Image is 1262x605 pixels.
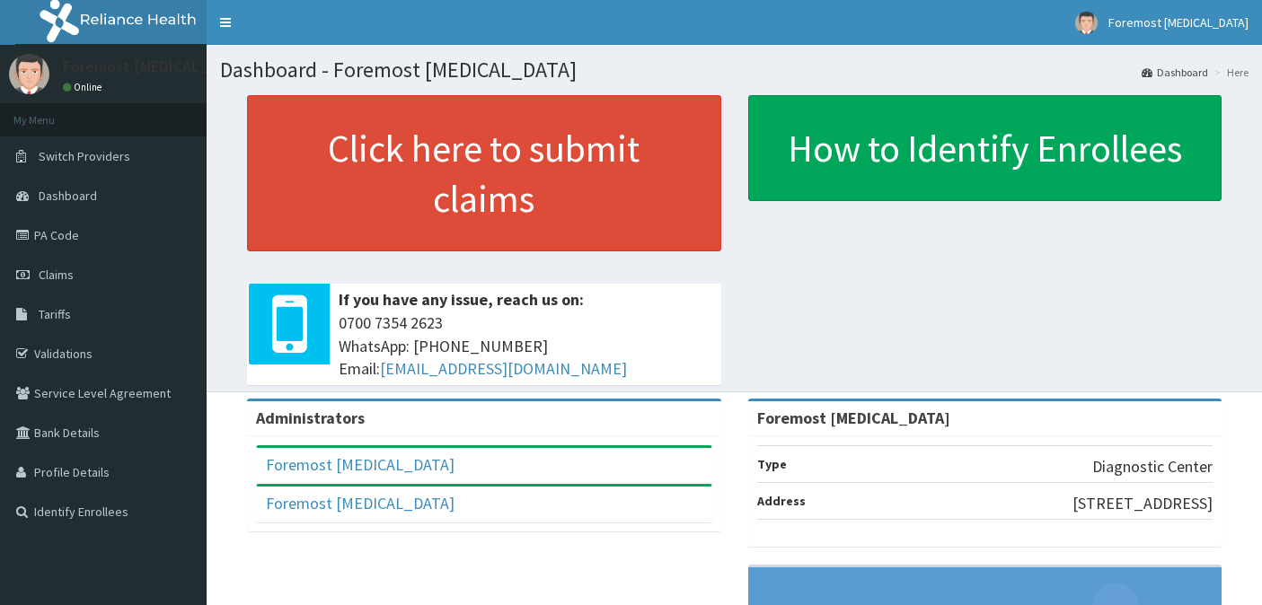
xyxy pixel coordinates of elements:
b: Administrators [256,408,365,428]
a: Foremost [MEDICAL_DATA] [266,493,454,513]
span: Foremost [MEDICAL_DATA] [1108,14,1249,31]
a: Click here to submit claims [247,95,721,251]
li: Here [1210,65,1249,80]
p: [STREET_ADDRESS] [1072,492,1213,515]
a: Online [63,81,106,93]
strong: Foremost [MEDICAL_DATA] [757,408,950,428]
a: Dashboard [1142,65,1208,80]
span: Dashboard [39,188,97,204]
span: Tariffs [39,306,71,322]
b: If you have any issue, reach us on: [339,289,584,310]
a: Foremost [MEDICAL_DATA] [266,454,454,475]
a: How to Identify Enrollees [748,95,1222,201]
img: User Image [9,54,49,94]
b: Type [757,456,787,472]
p: Foremost [MEDICAL_DATA] [63,58,252,75]
b: Address [757,493,806,509]
span: 0700 7354 2623 WhatsApp: [PHONE_NUMBER] Email: [339,311,712,381]
p: Diagnostic Center [1092,455,1213,478]
span: Claims [39,267,74,283]
img: User Image [1075,12,1098,34]
span: Switch Providers [39,148,130,164]
a: [EMAIL_ADDRESS][DOMAIN_NAME] [380,358,627,379]
h1: Dashboard - Foremost [MEDICAL_DATA] [220,58,1249,82]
